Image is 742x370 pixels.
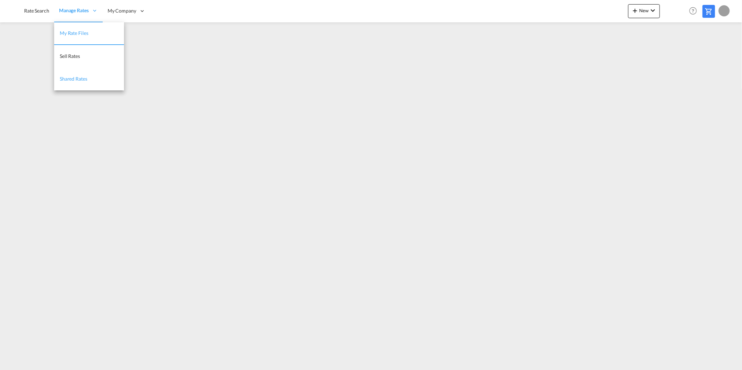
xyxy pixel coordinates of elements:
[59,7,89,14] span: Manage Rates
[54,45,124,68] a: Sell Rates
[631,6,639,15] md-icon: icon-plus 400-fg
[24,8,49,14] span: Rate Search
[631,8,657,13] span: New
[54,22,124,45] a: My Rate Files
[54,68,124,90] a: Shared Rates
[60,30,88,36] span: My Rate Files
[60,53,80,59] span: Sell Rates
[60,76,87,82] span: Shared Rates
[108,7,136,14] span: My Company
[628,4,660,18] button: icon-plus 400-fgNewicon-chevron-down
[649,6,657,15] md-icon: icon-chevron-down
[687,5,699,17] span: Help
[687,5,703,17] div: Help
